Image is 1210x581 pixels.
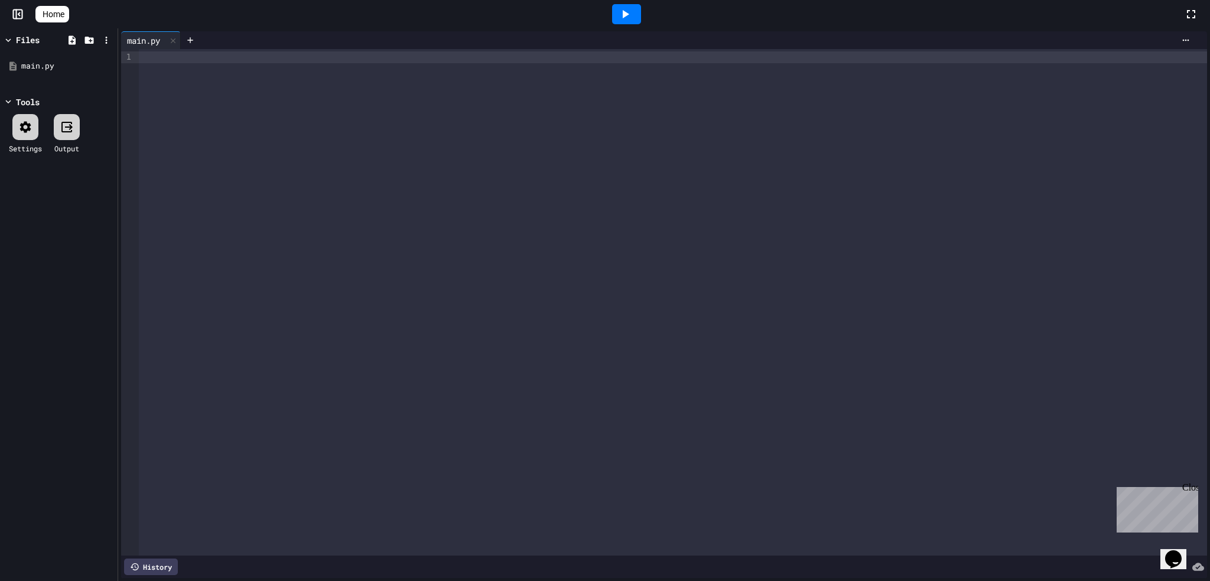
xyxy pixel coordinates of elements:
div: main.py [121,31,181,49]
div: Settings [9,143,42,154]
div: Files [16,34,40,46]
span: Home [43,8,64,20]
div: main.py [21,60,113,72]
div: main.py [121,34,166,47]
iframe: chat widget [1160,534,1198,569]
div: Chat with us now!Close [5,5,82,75]
iframe: chat widget [1112,482,1198,533]
div: 1 [121,51,133,63]
div: Output [54,143,79,154]
a: Home [35,6,69,22]
div: Tools [16,96,40,108]
div: History [124,559,178,575]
